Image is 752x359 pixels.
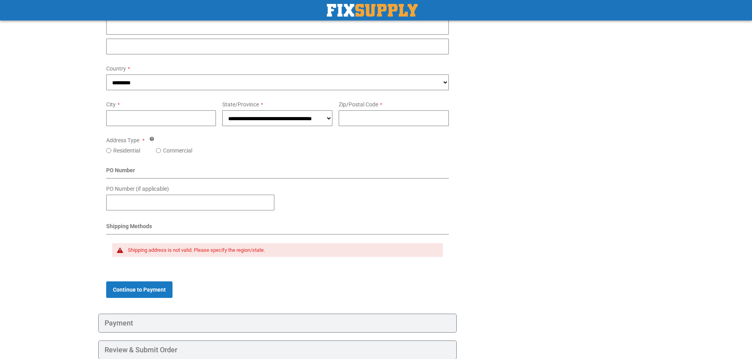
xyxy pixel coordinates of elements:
button: Continue to Payment [106,281,173,298]
span: PO Number (if applicable) [106,186,169,192]
span: Address Type [106,137,139,143]
span: Continue to Payment [113,286,166,293]
div: PO Number [106,166,449,179]
div: Shipping Methods [106,222,449,234]
span: Zip/Postal Code [339,101,378,108]
div: Shipping address is not valid. Please specify the region/state. [128,247,435,253]
span: City [106,101,116,108]
span: Country [106,65,126,72]
div: Payment [98,314,457,333]
label: Residential [113,147,140,154]
span: State/Province [222,101,259,108]
a: store logo [327,4,418,17]
label: Commercial [163,147,192,154]
img: Fix Industrial Supply [327,4,418,17]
